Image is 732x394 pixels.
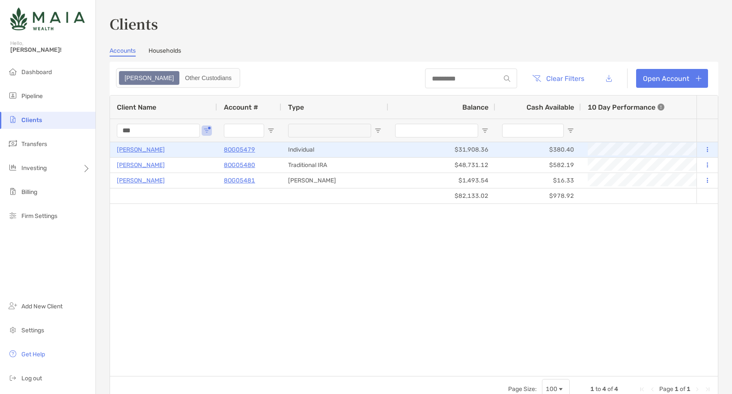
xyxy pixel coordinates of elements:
[388,142,495,157] div: $31,908.36
[21,140,47,148] span: Transfers
[21,303,62,310] span: Add New Client
[704,386,711,393] div: Last Page
[21,351,45,358] span: Get Help
[149,47,181,57] a: Households
[659,385,673,393] span: Page
[21,188,37,196] span: Billing
[590,385,594,393] span: 1
[375,127,381,134] button: Open Filter Menu
[21,164,47,172] span: Investing
[224,124,264,137] input: Account # Filter Input
[614,385,618,393] span: 4
[526,69,591,88] button: Clear Filters
[117,103,156,111] span: Client Name
[110,14,718,33] h3: Clients
[116,68,240,88] div: segmented control
[8,138,18,149] img: transfers icon
[675,385,678,393] span: 1
[21,69,52,76] span: Dashboard
[21,212,57,220] span: Firm Settings
[268,127,274,134] button: Open Filter Menu
[117,175,165,186] a: [PERSON_NAME]
[636,69,708,88] a: Open Account
[8,90,18,101] img: pipeline icon
[117,124,200,137] input: Client Name Filter Input
[687,385,690,393] span: 1
[117,160,165,170] a: [PERSON_NAME]
[680,385,685,393] span: of
[567,127,574,134] button: Open Filter Menu
[8,210,18,221] img: firm-settings icon
[502,124,564,137] input: Cash Available Filter Input
[495,173,581,188] div: $16.33
[8,349,18,359] img: get-help icon
[495,158,581,173] div: $582.19
[649,386,656,393] div: Previous Page
[495,188,581,203] div: $978.92
[482,127,488,134] button: Open Filter Menu
[546,385,557,393] div: 100
[180,72,236,84] div: Other Custodians
[224,160,255,170] a: 8OG05480
[8,186,18,197] img: billing icon
[395,124,478,137] input: Balance Filter Input
[117,144,165,155] a: [PERSON_NAME]
[8,66,18,77] img: dashboard icon
[508,385,537,393] div: Page Size:
[8,301,18,311] img: add_new_client icon
[203,127,210,134] button: Open Filter Menu
[8,373,18,383] img: logout icon
[21,93,43,100] span: Pipeline
[495,142,581,157] div: $380.40
[10,3,85,34] img: Zoe Logo
[527,103,574,111] span: Cash Available
[8,162,18,173] img: investing icon
[21,375,42,382] span: Log out
[281,173,388,188] div: [PERSON_NAME]
[388,188,495,203] div: $82,133.02
[288,103,304,111] span: Type
[694,386,701,393] div: Next Page
[607,385,613,393] span: of
[10,46,90,54] span: [PERSON_NAME]!
[595,385,601,393] span: to
[120,72,179,84] div: Zoe
[224,175,255,186] a: 8OG05481
[281,158,388,173] div: Traditional IRA
[281,142,388,157] div: Individual
[21,327,44,334] span: Settings
[388,158,495,173] div: $48,731.12
[639,386,646,393] div: First Page
[8,114,18,125] img: clients icon
[224,103,258,111] span: Account #
[388,173,495,188] div: $1,493.54
[21,116,42,124] span: Clients
[602,385,606,393] span: 4
[462,103,488,111] span: Balance
[224,144,255,155] a: 8OG05479
[504,75,510,82] img: input icon
[8,325,18,335] img: settings icon
[588,96,664,119] div: 10 Day Performance
[110,47,136,57] a: Accounts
